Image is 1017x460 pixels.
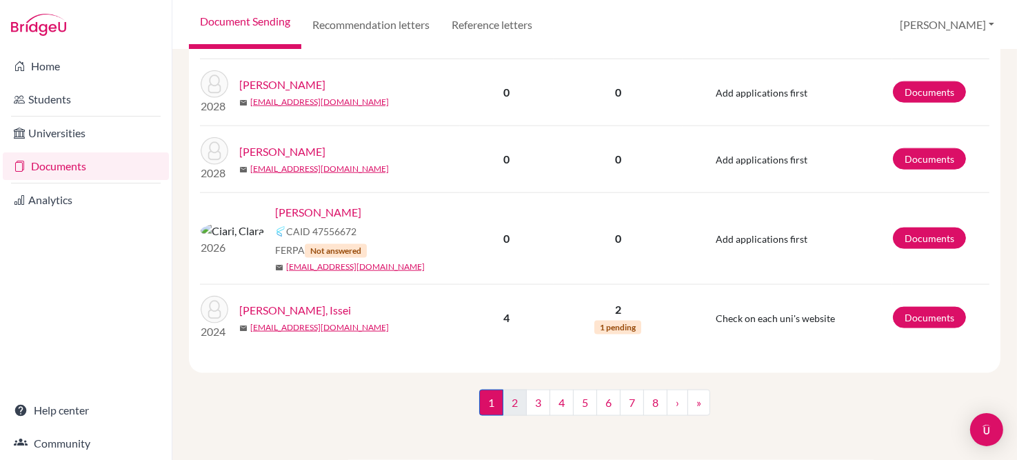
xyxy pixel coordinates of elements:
[893,228,966,249] a: Documents
[503,152,510,166] b: 0
[716,233,807,245] span: Add applications first
[286,224,356,239] span: CAID 47556672
[893,81,966,103] a: Documents
[201,223,264,239] img: Ciari, Clara
[503,86,510,99] b: 0
[286,261,425,273] a: [EMAIL_ADDRESS][DOMAIN_NAME]
[275,226,286,237] img: Common App logo
[3,397,169,424] a: Help center
[573,390,597,416] a: 5
[643,390,667,416] a: 8
[3,52,169,80] a: Home
[554,301,682,318] p: 2
[479,390,710,427] nav: ...
[503,390,527,416] a: 2
[201,70,228,98] img: Chen, Yiling
[550,390,574,416] a: 4
[687,390,710,416] a: »
[620,390,644,416] a: 7
[3,152,169,180] a: Documents
[239,143,325,160] a: [PERSON_NAME]
[554,84,682,101] p: 0
[239,324,248,332] span: mail
[894,12,1000,38] button: [PERSON_NAME]
[554,151,682,168] p: 0
[201,98,228,114] p: 2028
[554,230,682,247] p: 0
[716,154,807,166] span: Add applications first
[275,263,283,272] span: mail
[594,321,641,334] span: 1 pending
[893,307,966,328] a: Documents
[503,232,510,245] b: 0
[3,186,169,214] a: Analytics
[3,86,169,113] a: Students
[3,119,169,147] a: Universities
[970,413,1003,446] div: Open Intercom Messenger
[239,99,248,107] span: mail
[3,430,169,457] a: Community
[201,239,264,256] p: 2026
[201,323,228,340] p: 2024
[250,321,389,334] a: [EMAIL_ADDRESS][DOMAIN_NAME]
[250,96,389,108] a: [EMAIL_ADDRESS][DOMAIN_NAME]
[667,390,688,416] a: ›
[526,390,550,416] a: 3
[275,243,367,258] span: FERPA
[503,311,510,324] b: 4
[596,390,621,416] a: 6
[716,87,807,99] span: Add applications first
[305,244,367,258] span: Not answered
[239,77,325,93] a: [PERSON_NAME]
[11,14,66,36] img: Bridge-U
[201,137,228,165] img: Chen, Wennan
[239,166,248,174] span: mail
[250,163,389,175] a: [EMAIL_ADDRESS][DOMAIN_NAME]
[239,302,351,319] a: [PERSON_NAME], Issei
[716,312,835,324] span: Check on each uni's website
[275,204,361,221] a: [PERSON_NAME]
[893,148,966,170] a: Documents
[201,165,228,181] p: 2028
[479,390,503,416] span: 1
[201,296,228,323] img: Crowley, Issei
